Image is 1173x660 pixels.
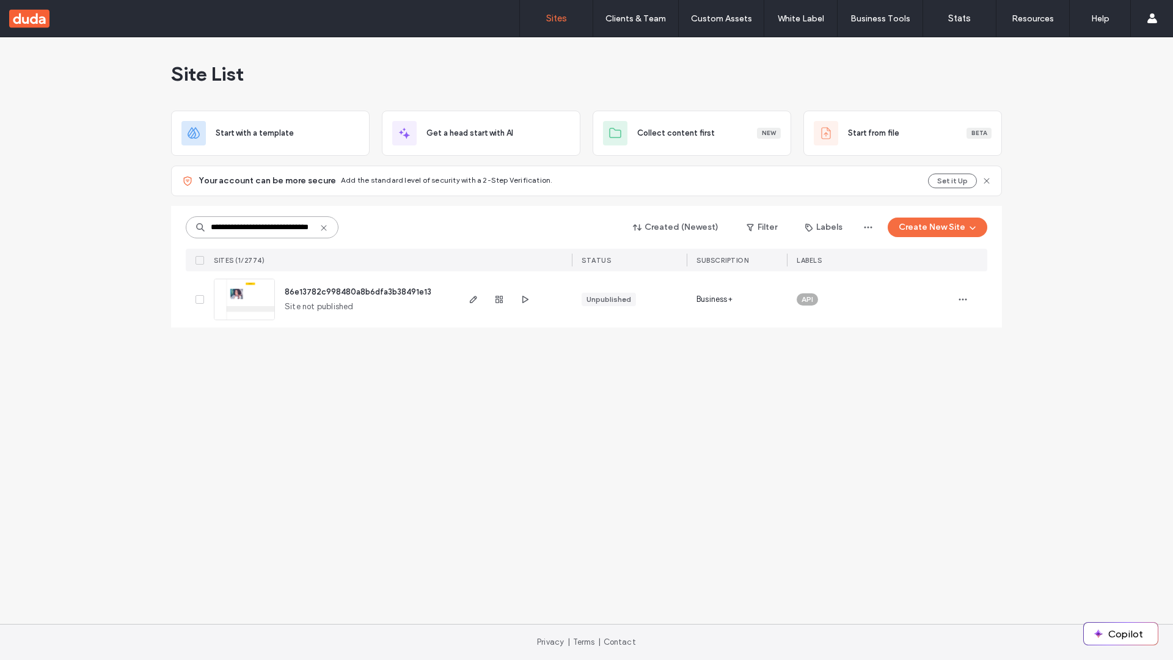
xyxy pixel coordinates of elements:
button: Copilot [1084,623,1158,645]
span: Start with a template [216,127,294,139]
button: Set it Up [928,174,977,188]
div: Collect content firstNew [593,111,791,156]
span: Site List [171,62,244,86]
label: White Label [778,13,824,24]
button: Created (Newest) [623,218,729,237]
a: Contact [604,637,636,647]
span: Add the standard level of security with a 2-Step Verification. [341,175,552,185]
a: Privacy [537,637,564,647]
label: Help [1091,13,1109,24]
span: Your account can be more secure [199,175,336,187]
button: Create New Site [888,218,987,237]
span: | [568,637,570,647]
div: Unpublished [586,294,631,305]
div: New [757,128,781,139]
span: SUBSCRIPTION [696,256,748,265]
a: Terms [573,637,595,647]
label: Custom Assets [691,13,752,24]
button: Labels [794,218,853,237]
span: STATUS [582,256,611,265]
div: Start with a template [171,111,370,156]
a: 86e13782c998480a8b6dfa3b38491e13 [285,287,431,296]
span: Collect content first [637,127,715,139]
span: | [598,637,601,647]
label: Business Tools [850,13,910,24]
span: API [802,294,813,305]
span: Site not published [285,301,354,313]
div: Start from fileBeta [803,111,1002,156]
span: LABELS [797,256,822,265]
span: Start from file [848,127,899,139]
button: Filter [734,218,789,237]
label: Resources [1012,13,1054,24]
span: Get a head start with AI [426,127,513,139]
div: Beta [967,128,992,139]
span: Business+ [696,293,733,306]
label: Stats [948,13,971,24]
label: Sites [546,13,567,24]
div: Get a head start with AI [382,111,580,156]
label: Clients & Team [605,13,666,24]
span: SITES (1/2774) [214,256,265,265]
